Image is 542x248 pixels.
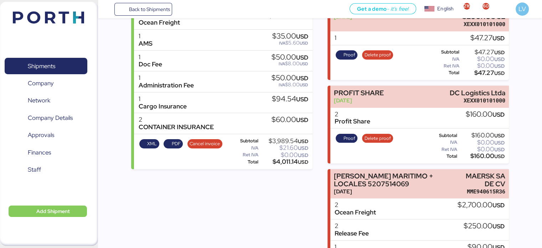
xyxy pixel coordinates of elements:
[5,145,87,161] a: Finances
[494,63,505,69] span: USD
[335,230,369,237] div: Release Fee
[365,51,391,59] span: Delete proof
[272,40,308,46] div: $5.60
[279,61,285,67] span: IVA
[296,95,308,103] span: USD
[492,222,505,230] span: USD
[260,159,308,165] div: $4,011.14
[28,61,55,71] span: Shipments
[279,40,285,46] span: IVA
[28,95,50,106] span: Network
[428,140,458,145] div: IVA
[335,209,376,216] div: Ocean Freight
[138,95,186,103] div: 1
[362,134,393,143] button: Delete proof
[279,82,285,88] span: IVA
[260,145,308,151] div: $21.60
[138,32,152,40] div: 1
[5,162,87,178] a: Staff
[138,74,193,82] div: 1
[362,50,393,60] button: Delete proof
[461,56,505,62] div: $0.00
[138,123,213,131] div: CONTAINER INSURANCE
[494,70,505,76] span: USD
[428,50,459,55] div: Subtotal
[129,5,170,14] span: Back to Shipments
[459,153,505,159] div: $160.00
[450,97,505,104] div: XEXX010101000
[5,110,87,126] a: Company Details
[138,61,162,68] div: Doc Fee
[494,132,505,139] span: USD
[335,118,370,125] div: Profit Share
[139,139,159,148] button: XML
[262,11,308,19] div: $3,700.00
[5,58,87,74] a: Shipments
[272,61,308,66] div: $8.00
[5,92,87,109] a: Network
[28,113,73,123] span: Company Details
[428,70,459,75] div: Total
[459,147,505,152] div: $0.00
[462,188,505,195] div: MME940615R36
[492,111,505,118] span: USD
[298,159,308,165] span: USD
[461,63,505,69] div: $0.00
[336,50,358,60] button: Proof
[492,201,505,209] span: USD
[272,82,308,87] div: $8.00
[272,54,308,61] div: $50.00
[494,153,505,160] span: USD
[28,130,54,140] span: Approvals
[102,3,114,15] button: Menu
[428,147,458,152] div: Ret IVA
[459,133,505,138] div: $160.00
[464,222,505,230] div: $250.00
[272,74,308,82] div: $50.00
[461,50,505,55] div: $47.27
[5,127,87,143] a: Approvals
[296,54,308,61] span: USD
[518,4,526,14] span: LV
[492,34,505,42] span: USD
[272,95,308,103] div: $94.54
[164,139,183,148] button: PDF
[466,111,505,118] div: $160.00
[428,154,458,159] div: Total
[138,103,186,110] div: Cargo Insurance
[28,147,51,158] span: Finances
[335,222,369,230] div: 2
[138,116,213,123] div: 2
[190,140,220,148] span: Cancel invoice
[231,146,258,151] div: IVA
[494,49,505,56] span: USD
[494,146,505,153] span: USD
[260,138,308,144] div: $3,989.54
[231,138,258,143] div: Subtotal
[296,74,308,82] span: USD
[260,152,308,158] div: $0.00
[36,207,70,216] span: Add Shipment
[114,3,172,16] a: Back to Shipments
[437,5,454,12] div: English
[334,188,458,195] div: [DATE]
[450,89,505,97] div: DC Logistics Ltda
[138,40,152,47] div: AMS
[272,32,308,40] div: $35.00
[5,75,87,92] a: Company
[231,160,258,165] div: Total
[300,61,308,67] span: USD
[459,140,505,145] div: $0.00
[334,89,384,97] div: PROFIT SHARE
[470,34,505,42] div: $47.27
[147,140,157,148] span: XML
[300,40,308,46] span: USD
[9,206,87,217] button: Add Shipment
[28,165,41,175] span: Staff
[494,56,505,62] span: USD
[336,134,358,143] button: Proof
[344,135,355,142] span: Proof
[334,172,458,187] div: [PERSON_NAME] MARITIMO + LOCALES 5207514069
[335,111,370,118] div: 2
[138,82,193,89] div: Administration Fee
